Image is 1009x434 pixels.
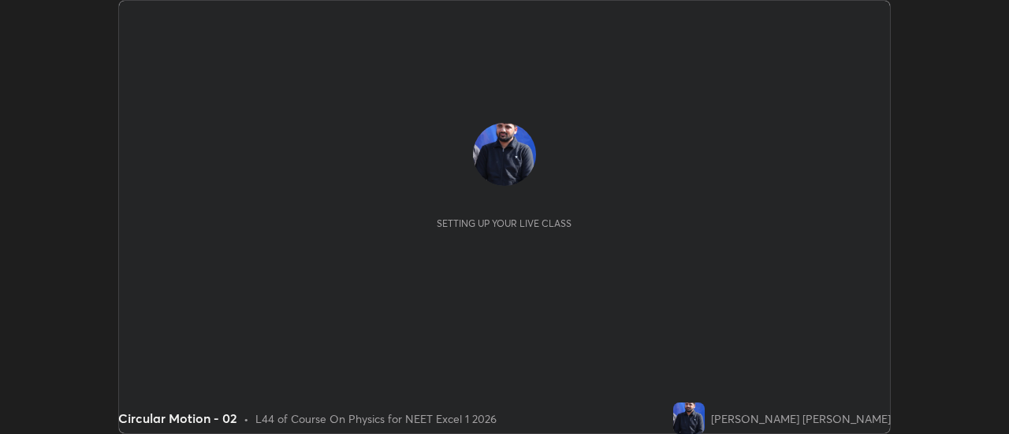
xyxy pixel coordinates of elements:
[673,402,705,434] img: f34a0ffe40ef4429b3e21018fb94e939.jpg
[711,410,891,427] div: [PERSON_NAME] [PERSON_NAME]
[255,410,497,427] div: L44 of Course On Physics for NEET Excel 1 2026
[437,217,572,229] div: Setting up your live class
[244,410,249,427] div: •
[118,409,237,428] div: Circular Motion - 02
[473,123,536,186] img: f34a0ffe40ef4429b3e21018fb94e939.jpg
